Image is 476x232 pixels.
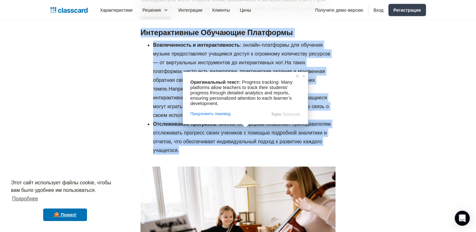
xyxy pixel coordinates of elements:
[137,3,173,17] div: Решения
[388,4,426,16] a: Регистрация
[11,180,111,193] ya-tr-span: Этот сайт использует файлы cookie, чтобы вам было удобнее им пользоваться.
[373,7,383,13] ya-tr-span: Вход
[368,3,388,17] a: Вход
[153,42,240,48] ya-tr-span: Вовлеченность и интерактивность
[95,3,138,17] a: Характеристики
[310,3,368,17] a: Получите демо-версию
[12,196,38,201] ya-tr-span: Подробнее
[50,6,88,14] a: Главная
[315,7,363,13] ya-tr-span: Получите демо-версию
[190,79,241,85] span: Оригинальный текст:
[142,7,161,13] ya-tr-span: Решения
[455,211,470,226] div: Откройте Интерком-Мессенджер
[178,7,202,13] ya-tr-span: Интеграции
[141,28,293,37] ya-tr-span: Интерактивные Обучающие Платформы
[207,3,235,17] a: Клиенты
[100,7,133,13] ya-tr-span: Характеристики
[212,7,230,13] ya-tr-span: Клиенты
[11,194,39,203] a: узнайте больше о файлах cookie
[54,212,76,217] ya-tr-span: 🍪 Понял!
[190,111,230,117] span: Предложить перевод
[169,86,248,92] ya-tr-span: Например, такие платформы, как
[235,3,256,17] a: Цены
[43,208,87,221] a: отклонить сообщение о файлах cookie
[190,79,294,106] span: Progress tracking: Many platforms allow teachers to track their students’ progress through detail...
[5,173,125,227] div: кулинарный консент
[153,42,330,66] ya-tr-span: : онлайн-платформы для обучения музыке предоставляют учащимся доступ к огромному количеству ресур...
[393,7,421,13] ya-tr-span: Регистрация
[153,121,216,127] ya-tr-span: Отслеживание прогресса
[240,7,251,13] ya-tr-span: Цены
[173,3,207,17] a: Интеграции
